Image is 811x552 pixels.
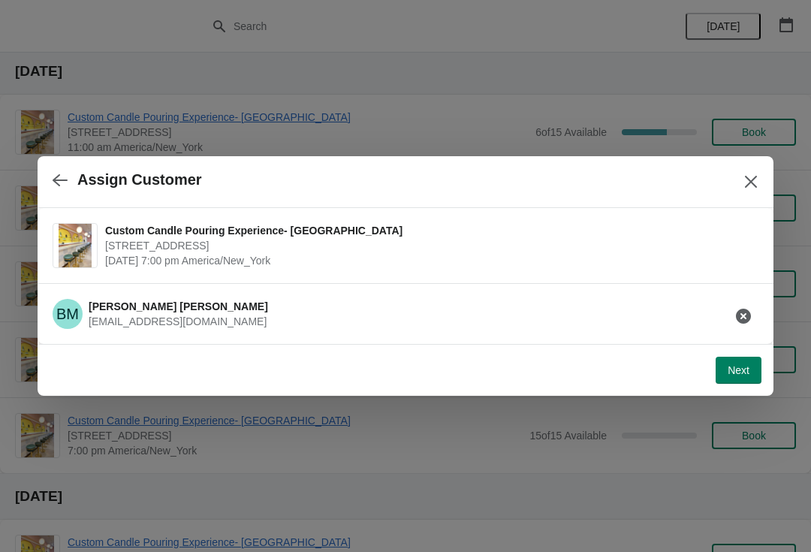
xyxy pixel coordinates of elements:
text: BM [56,306,79,322]
span: [STREET_ADDRESS] [105,238,751,253]
span: Next [728,364,749,376]
span: [PERSON_NAME] [PERSON_NAME] [89,300,268,312]
h2: Assign Customer [77,171,202,189]
button: Next [716,357,761,384]
span: Custom Candle Pouring Experience- [GEOGRAPHIC_DATA] [105,223,751,238]
img: Custom Candle Pouring Experience- Delray Beach | 415 East Atlantic Avenue, Delray Beach, FL, USA ... [59,224,92,267]
span: [DATE] 7:00 pm America/New_York [105,253,751,268]
span: [EMAIL_ADDRESS][DOMAIN_NAME] [89,315,267,327]
button: Close [737,168,764,195]
span: Bianca [53,299,83,329]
